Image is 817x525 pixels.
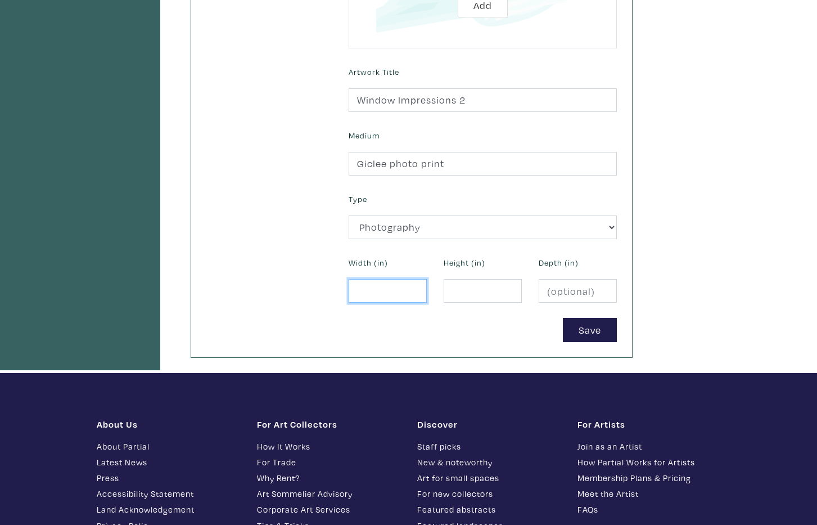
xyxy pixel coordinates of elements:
label: Width (in) [349,257,388,269]
input: (optional) [539,279,617,303]
h1: For Artists [577,419,721,430]
label: Type [349,193,367,205]
a: About Partial [97,440,240,453]
h1: About Us [97,419,240,430]
label: Depth (in) [539,257,579,269]
label: Medium [349,129,380,142]
a: How It Works [257,440,400,453]
label: Height (in) [444,257,485,269]
a: New & noteworthy [417,456,561,469]
h1: For Art Collectors [257,419,400,430]
label: Artwork Title [349,66,399,78]
a: Membership Plans & Pricing [577,472,721,484]
a: Land Acknowledgement [97,503,240,516]
a: Accessibility Statement [97,487,240,500]
a: Featured abstracts [417,503,561,516]
a: For Trade [257,456,400,469]
a: Why Rent? [257,472,400,484]
a: Art for small spaces [417,472,561,484]
a: Latest News [97,456,240,469]
a: Join as an Artist [577,440,721,453]
a: Staff picks [417,440,561,453]
a: For new collectors [417,487,561,500]
a: Press [97,472,240,484]
a: How Partial Works for Artists [577,456,721,469]
a: FAQs [577,503,721,516]
button: Save [563,318,617,342]
a: Meet the Artist [577,487,721,500]
h1: Discover [417,419,561,430]
input: Ex. Acrylic on canvas, giclee on photo paper [349,152,617,176]
a: Art Sommelier Advisory [257,487,400,500]
a: Corporate Art Services [257,503,400,516]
